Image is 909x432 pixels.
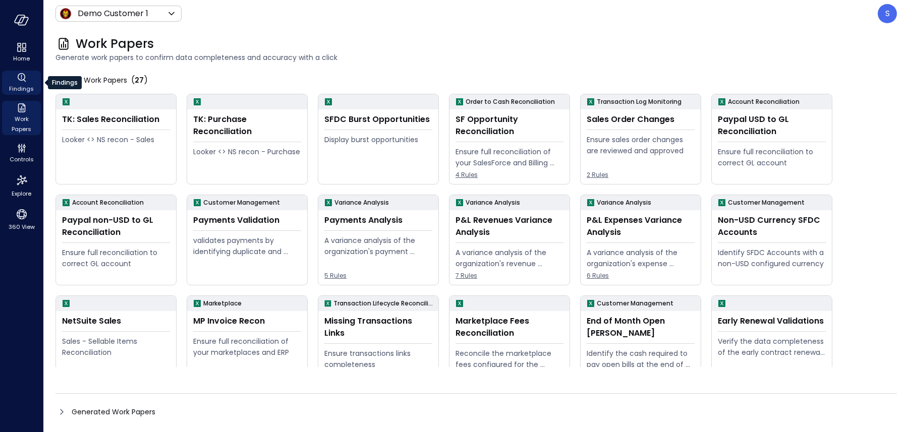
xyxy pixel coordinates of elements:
span: 2 Rules [587,170,695,180]
div: SFDC Burst Opportunities [324,113,432,126]
div: SF Opportunity Reconciliation [456,113,563,138]
div: Early Renewal Validations [718,315,826,327]
div: A variance analysis of the organization's expense accounts [587,247,695,269]
div: Payments Validation [193,214,301,226]
div: Ensure sales order changes are reviewed and approved [587,134,695,156]
div: Verify the data completeness of the early contract renewal process [718,336,826,358]
div: Ensure transactions links completeness [324,348,432,370]
p: S [885,8,890,20]
span: 6 Rules [587,271,695,281]
p: Transaction Log Monitoring [597,97,681,107]
div: Identify SFDC Accounts with a non-USD configured currency [718,247,826,269]
p: Variance Analysis [597,198,651,208]
div: P&L Expenses Variance Analysis [587,214,695,238]
span: Work Papers [76,36,154,52]
div: TK: Sales Reconciliation [62,113,170,126]
div: Reconcile the marketplace fees configured for the Opportunity to the actual fees being paid [456,348,563,370]
div: Ensure full reconciliation to correct GL account [62,247,170,269]
div: MP Invoice Recon [193,315,301,327]
div: validates payments by identifying duplicate and erroneous entries. [193,235,301,257]
div: ( ) [131,74,148,86]
div: P&L Revenues Variance Analysis [456,214,563,238]
div: Marketplace Fees Reconciliation [456,315,563,339]
p: Account Reconciliation [728,97,800,107]
div: Identify the cash required to pay open bills at the end of the month [587,348,695,370]
span: 5 Rules [324,271,432,281]
div: Controls [2,141,41,165]
p: Order to Cash Reconciliation [466,97,555,107]
div: Explore [2,171,41,200]
div: Non-USD Currency SFDC Accounts [718,214,826,238]
span: Explore [12,189,31,199]
div: 360 View [2,206,41,233]
div: Missing Transactions Links [324,315,432,339]
span: Home [13,53,30,64]
span: Generated Work Papers [72,406,155,417]
span: Findings [9,84,34,94]
div: NetSuite Sales [62,315,170,327]
span: 27 [135,75,144,85]
div: A variance analysis of the organization's revenue accounts [456,247,563,269]
p: Variance Analysis [466,198,520,208]
div: Ensure full reconciliation of your SalesForce and Billing system [456,146,563,168]
div: Steve Sovik [878,4,897,23]
span: Work Papers [6,114,37,134]
div: Display burst opportunities [324,134,432,145]
span: Controls [10,154,34,164]
div: Paypal non-USD to GL Reconciliation [62,214,170,238]
div: A variance analysis of the organization's payment transactions [324,235,432,257]
div: Home [2,40,41,65]
div: Looker <> NS recon - Purchase [193,146,301,157]
div: Work Papers [2,101,41,135]
div: Looker <> NS recon - Sales [62,134,170,145]
div: Paypal USD to GL Reconciliation [718,113,826,138]
p: Customer Management [728,198,805,208]
span: 4 Rules [456,170,563,180]
div: Findings [2,71,41,95]
p: Marketplace [203,298,242,308]
p: Variance Analysis [334,198,389,208]
div: Sales - Sellable Items Reconciliation [62,336,170,358]
span: My Work Papers [72,75,127,86]
span: 7 Rules [456,271,563,281]
p: Customer Management [597,298,673,308]
div: Ensure full reconciliation of your marketplaces and ERP [193,336,301,358]
p: Transaction Lifecycle Reconciliation [333,298,434,308]
p: Customer Management [203,198,280,208]
div: Findings [48,76,82,89]
img: Icon [60,8,72,20]
p: Account Reconciliation [72,198,144,208]
span: Generate work papers to confirm data completeness and accuracy with a click [55,52,897,63]
p: Demo Customer 1 [78,8,148,20]
span: 360 View [9,222,35,232]
div: Sales Order Changes [587,113,695,126]
div: End of Month Open [PERSON_NAME] [587,315,695,339]
div: Ensure full reconciliation to correct GL account [718,146,826,168]
div: Payments Analysis [324,214,432,226]
div: TK: Purchase Reconciliation [193,113,301,138]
